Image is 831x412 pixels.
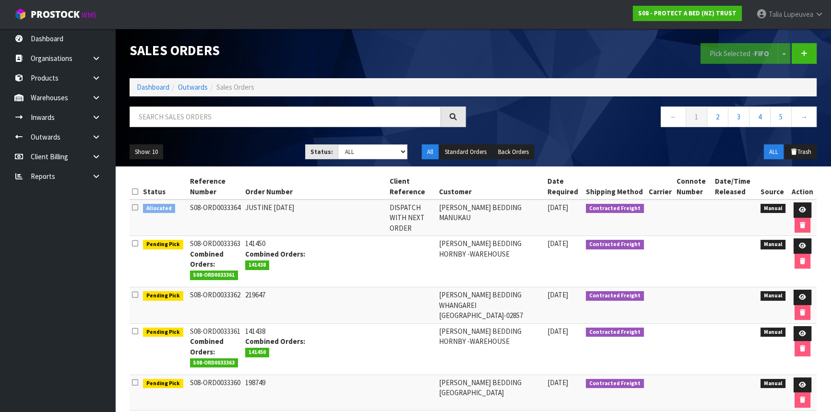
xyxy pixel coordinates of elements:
[646,174,674,200] th: Carrier
[188,375,243,410] td: S08-ORD0033360
[547,203,568,212] span: [DATE]
[788,174,817,200] th: Action
[436,323,545,375] td: [PERSON_NAME] BEDDING HORNBY -WAREHOUSE
[547,290,568,299] span: [DATE]
[387,200,437,236] td: DISPATCH WITH NEXT ORDER
[245,260,269,270] span: 141438
[586,240,644,249] span: Contracted Freight
[754,49,769,58] strong: FIFO
[586,204,644,213] span: Contracted Freight
[245,337,305,346] strong: Combined Orders:
[661,106,686,127] a: ←
[764,144,784,160] button: ALL
[436,287,545,323] td: [PERSON_NAME] BEDDING WHANGAREI [GEOGRAPHIC_DATA]-02857
[422,144,439,160] button: All
[143,240,183,249] span: Pending Pick
[141,174,188,200] th: Status
[436,174,545,200] th: Customer
[188,287,243,323] td: S08-ORD0033362
[14,8,26,20] img: cube-alt.png
[712,174,758,200] th: Date/Time Released
[216,82,254,92] span: Sales Orders
[770,106,792,127] a: 5
[190,358,238,368] span: S08-ORD0033363
[188,323,243,375] td: S08-ORD0033361
[547,239,568,248] span: [DATE]
[760,328,786,337] span: Manual
[243,200,387,236] td: JUSTINE [DATE]
[493,144,534,160] button: Back Orders
[586,291,644,301] span: Contracted Freight
[178,82,208,92] a: Outwards
[728,106,749,127] a: 3
[769,10,782,19] span: Talia
[31,8,80,21] span: ProStock
[245,249,305,259] strong: Combined Orders:
[243,323,387,375] td: 141438
[436,200,545,236] td: [PERSON_NAME] BEDDING MANUKAU
[586,328,644,337] span: Contracted Freight
[130,144,163,160] button: Show: 10
[545,174,583,200] th: Date Required
[784,10,813,19] span: Lupeuvea
[130,43,466,58] h1: Sales Orders
[480,106,817,130] nav: Page navigation
[760,240,786,249] span: Manual
[760,379,786,388] span: Manual
[137,82,169,92] a: Dashboard
[784,144,817,160] button: Trash
[243,287,387,323] td: 219647
[638,9,736,17] strong: S08 - PROTECT A BED (NZ) TRUST
[707,106,728,127] a: 2
[586,379,644,388] span: Contracted Freight
[82,11,96,20] small: WMS
[190,337,224,356] strong: Combined Orders:
[758,174,788,200] th: Source
[674,174,712,200] th: Connote Number
[700,43,778,64] button: Pick Selected -FIFO
[245,348,269,357] span: 141450
[243,375,387,410] td: 198749
[791,106,817,127] a: →
[143,328,183,337] span: Pending Pick
[436,375,545,410] td: [PERSON_NAME] BEDDING [GEOGRAPHIC_DATA]
[583,174,646,200] th: Shipping Method
[143,204,175,213] span: Allocated
[130,106,441,127] input: Search sales orders
[243,236,387,287] td: 141450
[436,236,545,287] td: [PERSON_NAME] BEDDING HORNBY -WAREHOUSE
[686,106,707,127] a: 1
[749,106,771,127] a: 4
[310,148,333,156] strong: Status:
[547,378,568,387] span: [DATE]
[760,204,786,213] span: Manual
[190,271,238,280] span: S08-ORD0033361
[190,249,224,269] strong: Combined Orders:
[387,174,437,200] th: Client Reference
[547,327,568,336] span: [DATE]
[188,236,243,287] td: S08-ORD0033363
[633,6,742,21] a: S08 - PROTECT A BED (NZ) TRUST
[188,200,243,236] td: S08-ORD0033364
[143,291,183,301] span: Pending Pick
[760,291,786,301] span: Manual
[243,174,387,200] th: Order Number
[439,144,492,160] button: Standard Orders
[143,379,183,388] span: Pending Pick
[188,174,243,200] th: Reference Number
